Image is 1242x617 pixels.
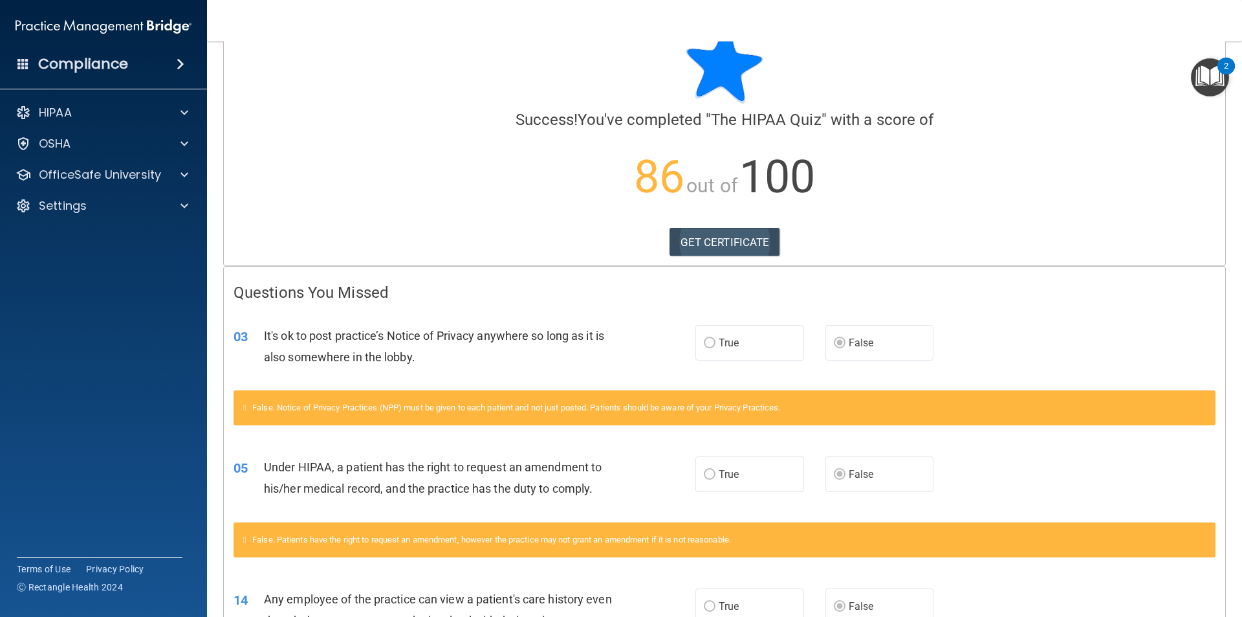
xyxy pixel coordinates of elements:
a: Terms of Use [17,563,71,576]
span: True [719,468,739,480]
span: 86 [634,150,684,203]
span: Under HIPAA, a patient has the right to request an amendment to his/her medical record, and the p... [264,460,602,495]
input: True [704,339,715,348]
p: OfficeSafe University [39,167,161,183]
img: blue-star-rounded.9d042014.png [686,26,763,104]
p: Settings [39,198,87,214]
input: True [704,602,715,612]
span: False. Notice of Privacy Practices (NPP) must be given to each patient and not just posted. Patie... [252,403,780,412]
a: Settings [16,198,188,214]
button: Open Resource Center, 2 new notifications [1191,58,1229,96]
span: It's ok to post practice’s Notice of Privacy anywhere so long as it is also somewhere in the lobby. [264,329,604,364]
span: out of [686,174,737,197]
a: GET CERTIFICATE [670,228,780,256]
input: True [704,470,715,480]
iframe: Drift Widget Chat Controller [1177,528,1226,577]
h4: Compliance [38,55,128,73]
span: 05 [234,460,248,476]
a: OfficeSafe University [16,167,188,183]
a: OSHA [16,136,188,151]
p: OSHA [39,136,71,151]
span: False [849,468,874,480]
span: The HIPAA Quiz [711,111,821,129]
span: 100 [739,150,815,203]
span: 14 [234,592,248,608]
span: 03 [234,329,248,344]
span: False [849,337,874,349]
span: Ⓒ Rectangle Health 2024 [17,581,123,594]
span: True [719,600,739,612]
input: False [834,470,845,480]
h4: Questions You Missed [234,284,1215,301]
div: 2 [1224,66,1228,83]
input: False [834,602,845,612]
h4: You've completed " " with a score of [234,111,1215,128]
img: PMB logo [16,14,191,39]
span: False [849,600,874,612]
span: Success! [516,111,578,129]
input: False [834,339,845,348]
span: False. Patients have the right to request an amendment, however the practice may not grant an ame... [252,535,731,544]
span: True [719,337,739,349]
p: HIPAA [39,105,72,120]
a: Privacy Policy [86,563,144,576]
a: HIPAA [16,105,188,120]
